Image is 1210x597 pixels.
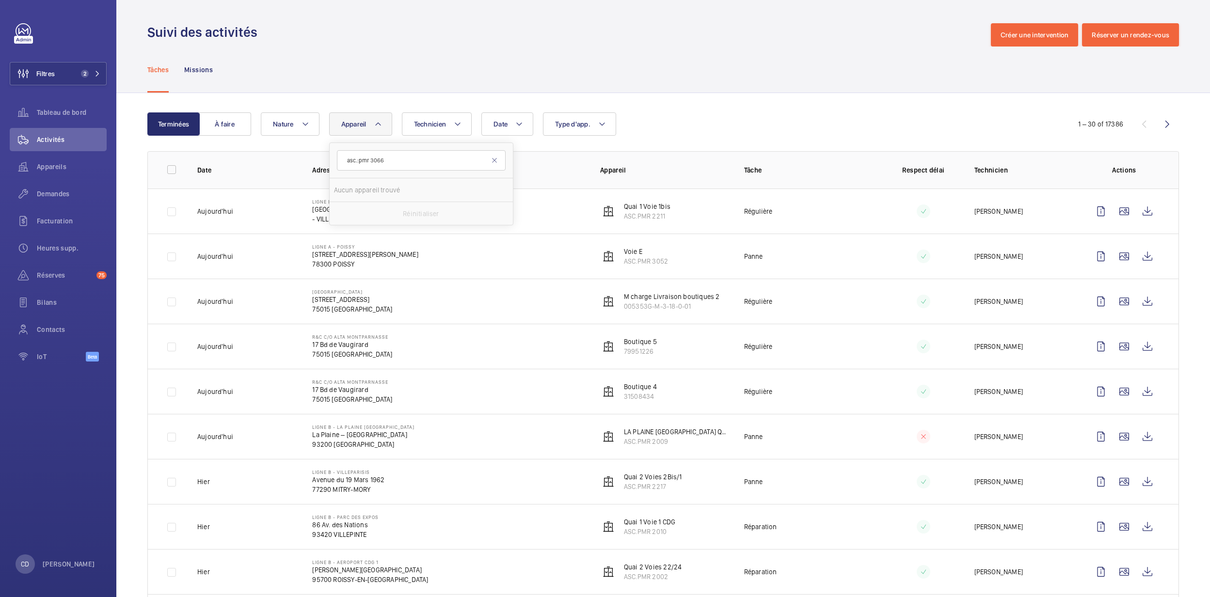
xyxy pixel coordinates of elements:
[974,206,1023,216] p: [PERSON_NAME]
[603,521,614,533] img: elevator.svg
[624,562,682,572] p: Quai 2 Voies 22/24
[329,112,392,136] button: Appareil
[624,247,668,256] p: Voie E
[624,527,675,536] p: ASC.PMR 2010
[603,205,614,217] img: elevator.svg
[37,352,86,361] span: IoT
[744,251,763,261] p: Panne
[744,342,773,351] p: Régulière
[414,120,446,128] span: Technicien
[312,349,392,359] p: 75015 [GEOGRAPHIC_DATA]
[341,120,366,128] span: Appareil
[147,65,169,75] p: Tâches
[312,514,379,520] p: LIGNE B - PARC DES EXPOS
[197,165,297,175] p: Date
[543,112,616,136] button: Type d'app.
[481,112,533,136] button: Date
[37,243,107,253] span: Heures supp.
[600,165,729,175] p: Appareil
[312,334,392,340] p: R&C c/o ALTA MONTPARNASSE
[312,244,418,250] p: Ligne A - POISSY
[37,162,107,172] span: Appareils
[974,567,1023,577] p: [PERSON_NAME]
[312,559,428,565] p: LIGNE B - AEROPORT CDG 1
[603,386,614,397] img: elevator.svg
[312,565,428,575] p: [PERSON_NAME][GEOGRAPHIC_DATA]
[744,432,763,441] p: Panne
[197,251,233,261] p: Aujourd'hui
[312,430,414,440] p: La Plaine – [GEOGRAPHIC_DATA]
[1082,23,1179,47] button: Réserver un rendez-vous
[37,216,107,226] span: Facturation
[312,575,428,584] p: 95700 ROISSY-EN-[GEOGRAPHIC_DATA]
[261,112,319,136] button: Nature
[744,165,873,175] p: Tâche
[603,431,614,442] img: elevator.svg
[624,572,682,581] p: ASC.PMR 2002
[744,297,773,306] p: Régulière
[624,392,657,401] p: 31508434
[312,214,373,224] p: - VILLEPINTE
[624,437,729,446] p: ASC.PMR 2009
[624,427,729,437] p: LA PLAINE [GEOGRAPHIC_DATA] QUAI 2 VOIE 2/2B
[312,250,418,259] p: [STREET_ADDRESS][PERSON_NAME]
[402,112,472,136] button: Technicien
[184,65,213,75] p: Missions
[312,259,418,269] p: 78300 POISSY
[147,112,200,136] button: Terminées
[624,517,675,527] p: Quai 1 Voie 1 CDG
[744,477,763,487] p: Panne
[36,69,55,79] span: Filtres
[1089,165,1159,175] p: Actions
[494,120,508,128] span: Date
[197,432,233,441] p: Aujourd'hui
[974,297,1023,306] p: [PERSON_NAME]
[312,530,379,539] p: 93420 VILLEPINTE
[603,341,614,352] img: elevator.svg
[37,325,107,334] span: Contacts
[312,340,392,349] p: 17 Bd de Vaugirard
[555,120,590,128] span: Type d'app.
[199,112,251,136] button: À faire
[991,23,1079,47] button: Créer une intervention
[624,382,657,392] p: Boutique 4
[312,520,379,530] p: 86 Av. des Nations
[21,559,29,569] p: CD
[37,108,107,117] span: Tableau de bord
[312,485,384,494] p: 77290 MITRY-MORY
[312,295,392,304] p: [STREET_ADDRESS]
[312,394,392,404] p: 75015 [GEOGRAPHIC_DATA]
[312,204,373,214] p: [GEOGRAPHIC_DATA]
[888,165,959,175] p: Respect délai
[624,472,682,482] p: Quai 2 Voies 2Bis/1
[624,482,682,491] p: ASC.PMR 2217
[1078,119,1123,129] div: 1 – 30 of 17386
[197,522,210,532] p: Hier
[312,385,392,394] p: 17 Bd de Vaugirard
[312,289,392,295] p: [GEOGRAPHIC_DATA]
[312,199,373,204] p: LIGNE B - VERT GALANT
[624,301,719,311] p: 005353G-M-3-18-0-01
[624,337,657,346] p: Boutique 5
[197,567,210,577] p: Hier
[197,477,210,487] p: Hier
[37,270,93,280] span: Réserves
[403,209,439,219] p: Réinitialiser
[624,256,668,266] p: ASC.PMR 3052
[974,522,1023,532] p: [PERSON_NAME]
[37,135,107,144] span: Activités
[197,342,233,351] p: Aujourd'hui
[603,251,614,262] img: elevator.svg
[147,23,263,41] h1: Suivi des activités
[37,298,107,307] span: Bilans
[744,387,773,396] p: Régulière
[624,346,657,356] p: 79951226
[337,150,506,171] input: Chercher par appareil ou adresse
[312,475,384,485] p: Avenue du 19 Mars 1962
[974,387,1023,396] p: [PERSON_NAME]
[603,476,614,487] img: elevator.svg
[624,292,719,301] p: M charge Livraison boutiques 2
[312,304,392,314] p: 75015 [GEOGRAPHIC_DATA]
[37,189,107,199] span: Demandes
[312,379,392,385] p: R&C c/o ALTA MONTPARNASSE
